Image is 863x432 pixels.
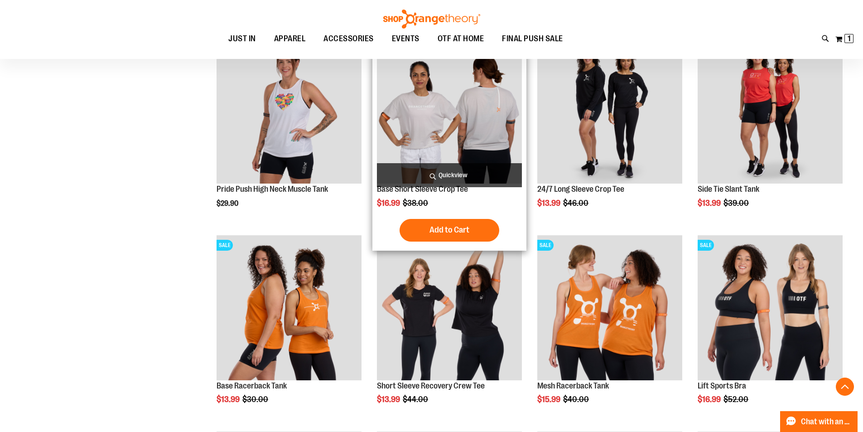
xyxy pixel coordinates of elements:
a: OTF AT HOME [429,29,493,49]
span: $52.00 [723,395,750,404]
a: Side Tie Slant TankSALE [698,39,843,185]
span: $13.99 [377,395,401,404]
button: Chat with an Expert [780,411,858,432]
button: Back To Top [836,378,854,396]
span: $15.99 [537,395,562,404]
a: Product image for Mesh Racerback TankSALE [537,235,682,382]
div: product [212,34,366,231]
img: Product image for Mesh Racerback Tank [537,235,682,380]
div: product [533,231,687,427]
span: $46.00 [563,199,590,208]
a: Mesh Racerback Tank [537,381,609,390]
span: EVENTS [392,29,419,49]
span: APPAREL [274,29,306,49]
span: $39.00 [723,199,750,208]
span: ACCESSORIES [323,29,374,49]
a: Pride Push High Neck Muscle TankNEW [217,39,362,185]
a: Main Image of Base Short Sleeve Crop TeeSALE [377,39,522,185]
span: $13.99 [217,395,241,404]
span: $30.00 [242,395,270,404]
div: product [372,34,526,251]
span: $44.00 [403,395,429,404]
span: Add to Cart [429,225,469,235]
span: $13.99 [698,199,722,208]
span: $38.00 [403,199,429,208]
img: Shop Orangetheory [382,10,482,29]
a: Base Racerback TankSALE [217,235,362,382]
a: Pride Push High Neck Muscle Tank [217,184,328,194]
a: Quickview [377,163,522,187]
span: SALE [698,240,714,251]
img: Product image for Short Sleeve Recovery Crew Tee [377,235,522,380]
a: ACCESSORIES [314,29,383,49]
span: SALE [537,240,554,251]
a: Side Tie Slant Tank [698,184,759,194]
span: SALE [217,240,233,251]
a: EVENTS [383,29,429,49]
a: FINAL PUSH SALE [493,29,572,49]
img: 24/7 Long Sleeve Crop Tee [537,39,682,184]
a: Base Short Sleeve Crop Tee [377,184,468,194]
div: product [693,231,847,427]
img: Main view of 2024 October Lift Sports Bra [698,235,843,380]
img: Side Tie Slant Tank [698,39,843,184]
div: product [533,34,687,231]
img: Base Racerback Tank [217,235,362,380]
a: 24/7 Long Sleeve Crop Tee [537,184,624,194]
a: Main view of 2024 October Lift Sports BraSALE [698,235,843,382]
div: product [372,231,526,427]
a: JUST IN [219,29,265,49]
div: product [693,34,847,231]
img: Main Image of Base Short Sleeve Crop Tee [377,39,522,184]
span: 1 [848,34,851,43]
img: Pride Push High Neck Muscle Tank [217,39,362,184]
a: APPAREL [265,29,315,49]
a: Base Racerback Tank [217,381,287,390]
span: FINAL PUSH SALE [502,29,563,49]
span: $29.90 [217,199,240,208]
span: $40.00 [563,395,590,404]
a: Lift Sports Bra [698,381,746,390]
a: Product image for Short Sleeve Recovery Crew TeeSALE [377,235,522,382]
span: $16.99 [377,199,401,208]
button: Add to Cart [400,219,499,242]
span: $16.99 [698,395,722,404]
a: Short Sleeve Recovery Crew Tee [377,381,485,390]
span: Chat with an Expert [801,417,852,426]
a: 24/7 Long Sleeve Crop TeeSALE [537,39,682,185]
span: OTF AT HOME [438,29,484,49]
span: $13.99 [537,199,562,208]
span: JUST IN [228,29,256,49]
div: product [212,231,366,427]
